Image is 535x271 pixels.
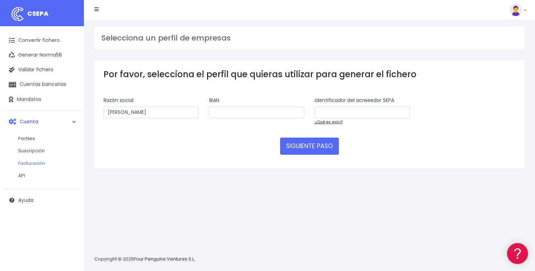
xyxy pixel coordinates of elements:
[20,118,38,125] span: Cuenta
[3,92,80,107] a: Mandatos
[315,97,394,104] label: Identificador del acreeedor SEPA
[3,63,80,77] a: Validar fichero
[11,157,80,170] a: Facturación
[18,197,34,204] span: Ayuda
[209,97,219,104] label: IBAN
[104,97,134,104] label: Razón social
[3,193,80,207] a: Ayuda
[280,138,339,154] button: SIGUIENTE PASO
[3,48,80,63] a: Generar Norma58
[134,256,195,262] a: Four Penguins Ventures S.L.
[9,5,26,23] img: logo
[11,145,80,157] a: Suscripción
[509,3,522,16] img: profile
[3,77,80,92] a: Cuentas bancarias
[94,256,196,263] p: Copyright © 2025 .
[315,119,343,125] a: ¿Qué es esto?
[3,114,80,129] a: Cuenta
[27,9,49,18] span: CSEPA
[3,33,80,48] a: Convertir fichero
[11,132,80,145] a: Perfiles
[11,169,80,182] a: API
[104,69,515,79] h3: Por favor, selecciona el perfil que quieras utilizar para generar el fichero
[101,34,518,43] h3: Selecciona un perfil de empresas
